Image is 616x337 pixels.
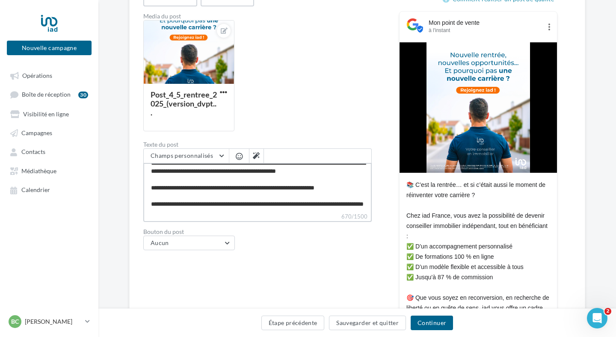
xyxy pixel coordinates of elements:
[21,167,56,174] span: Médiathèque
[604,308,611,315] span: 2
[143,236,235,250] button: Aucun
[78,92,88,98] div: 30
[429,27,542,34] div: à l'instant
[5,86,93,102] a: Boîte de réception30
[21,148,45,156] span: Contacts
[143,212,372,222] label: 670/1500
[5,163,93,178] a: Médiathèque
[22,72,52,79] span: Opérations
[21,186,50,194] span: Calendrier
[5,125,93,140] a: Campagnes
[144,149,229,163] button: Champs personnalisés
[151,239,169,246] span: Aucun
[143,13,372,19] div: Media du post
[587,308,607,328] iframe: Intercom live chat
[7,313,92,330] a: BC [PERSON_NAME]
[5,106,93,121] a: Visibilité en ligne
[22,91,71,98] span: Boîte de réception
[11,317,19,326] span: BC
[23,110,69,118] span: Visibilité en ligne
[25,317,82,326] p: [PERSON_NAME]
[5,182,93,197] a: Calendrier
[143,229,372,235] label: Bouton du post
[429,18,542,27] div: Mon point de vente
[426,42,530,173] img: Post_4_5_rentree_2025_(version_dvpt)_1
[143,142,372,148] label: Texte du post
[7,41,92,55] button: Nouvelle campagne
[411,316,453,330] button: Continuer
[261,316,325,330] button: Étape précédente
[151,152,213,159] span: Champs personnalisés
[21,129,52,136] span: Campagnes
[5,144,93,159] a: Contacts
[5,68,93,83] a: Opérations
[329,316,406,330] button: Sauvegarder et quitter
[151,90,217,117] div: Post_4_5_rentree_2025_(version_dvpt...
